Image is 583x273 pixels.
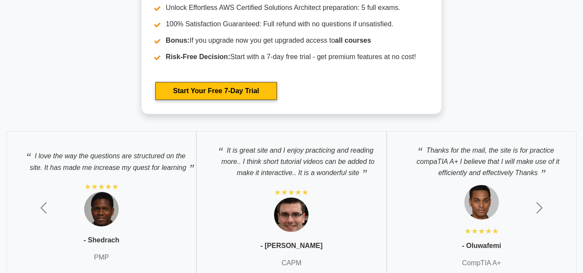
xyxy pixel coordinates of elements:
[274,187,309,198] div: ★★★★★
[205,140,377,179] p: It is great site and I enjoy practicing and reading more.. I think short tutorial videos can be a...
[281,258,301,268] p: CAPM
[84,192,119,226] img: Testimonial 1
[462,258,501,268] p: CompTIA A+
[16,146,187,173] p: I love the way the questions are structured on the site. It has made me increase my quest for lea...
[396,140,567,179] p: Thanks for the mail, the site is for practice compaTIA A+ I believe that I will make use of it ef...
[274,198,309,232] img: Testimonial 1
[462,241,501,251] p: - Oluwafemi
[464,226,499,236] div: ★★★★★
[464,185,499,220] img: Testimonial 1
[94,252,109,263] p: PMP
[84,182,119,192] div: ★★★★★
[84,235,120,245] p: - Shedrach
[260,241,322,251] p: - [PERSON_NAME]
[155,82,277,100] a: Start Your Free 7-Day Trial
